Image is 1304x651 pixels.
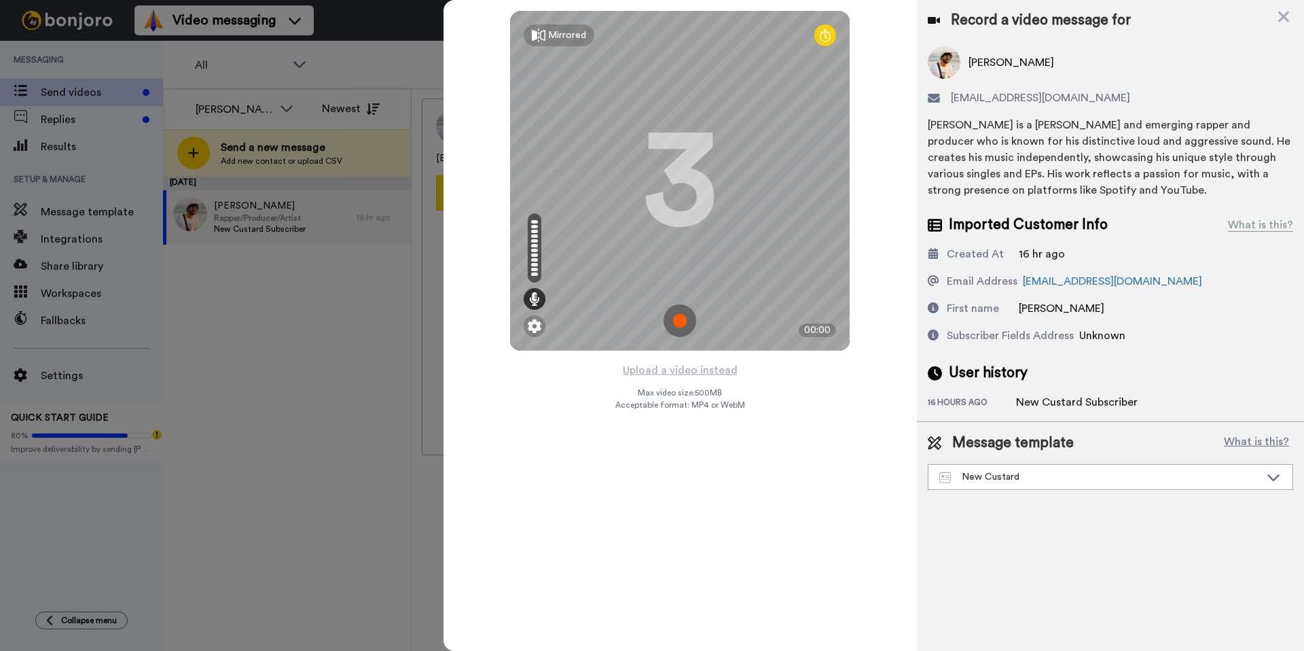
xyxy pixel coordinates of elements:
[1019,249,1065,260] span: 16 hr ago
[1228,217,1293,233] div: What is this?
[1220,433,1293,453] button: What is this?
[642,130,717,232] div: 3
[949,215,1108,235] span: Imported Customer Info
[619,362,742,379] button: Upload a video instead
[949,363,1028,383] span: User history
[615,400,745,410] span: Acceptable format: MP4 or WebM
[1079,330,1125,341] span: Unknown
[1019,303,1104,314] span: [PERSON_NAME]
[638,387,722,398] span: Max video size: 500 MB
[528,319,541,333] img: ic_gear.svg
[947,246,1004,262] div: Created At
[947,328,1074,344] div: Subscriber Fields Address
[1016,394,1138,410] div: New Custard Subscriber
[928,397,1016,410] div: 16 hours ago
[939,470,1260,484] div: New Custard
[664,304,696,337] img: ic_record_start.svg
[952,433,1074,453] span: Message template
[947,273,1017,289] div: Email Address
[928,117,1293,198] div: [PERSON_NAME] is a [PERSON_NAME] and emerging rapper and producer who is known for his distinctiv...
[947,300,999,317] div: First name
[939,472,951,483] img: Message-temps.svg
[951,90,1130,106] span: [EMAIL_ADDRESS][DOMAIN_NAME]
[799,323,836,337] div: 00:00
[1023,276,1202,287] a: [EMAIL_ADDRESS][DOMAIN_NAME]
